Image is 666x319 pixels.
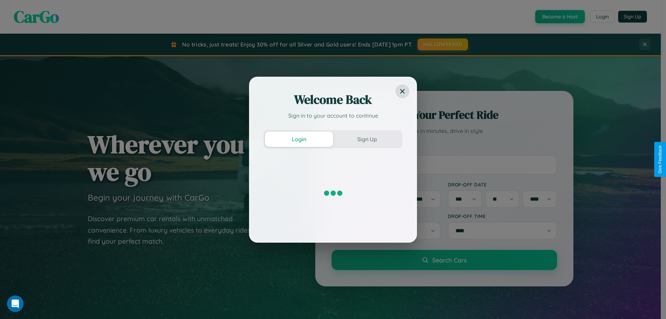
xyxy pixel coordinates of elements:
iframe: Intercom live chat [7,295,24,312]
button: Sign Up [333,132,401,147]
div: Give Feedback [658,145,663,174]
h2: Welcome Back [264,91,402,108]
button: Login [265,132,333,147]
p: Sign in to your account to continue [264,111,402,120]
